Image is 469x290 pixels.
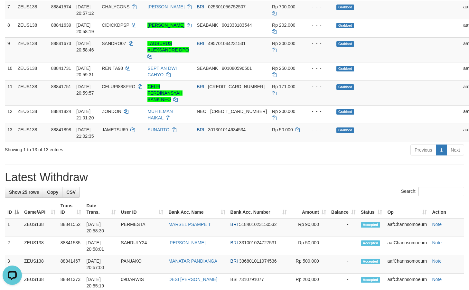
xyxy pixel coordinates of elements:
span: [DATE] 20:57:12 [76,4,94,16]
td: 88841535 [58,237,84,255]
span: Grabbed [336,66,354,71]
td: 13 [5,124,15,142]
span: BRI [197,4,204,9]
td: ZEUS138 [22,255,58,274]
span: 88841574 [51,4,71,9]
span: BRI [197,127,204,132]
span: Rp 50.000 [272,127,293,132]
a: Note [432,240,442,245]
td: PERMESTA [118,218,166,237]
a: LAUSURUS ALEXSANDRE DPO [147,41,189,52]
label: Search: [401,187,464,196]
span: Rp 202.000 [272,23,295,28]
span: BRI [230,222,238,227]
a: [PERSON_NAME] [147,4,184,9]
td: 3 [5,255,22,274]
td: - [329,255,358,274]
td: 11 [5,80,15,105]
span: [DATE] 21:01:20 [76,109,94,120]
td: ZEUS138 [15,105,49,124]
span: Rp 200.000 [272,109,295,114]
span: Copy 495701044231531 to clipboard [208,41,246,46]
span: 88841824 [51,109,71,114]
td: ZEUS138 [15,37,49,62]
span: 88841639 [51,23,71,28]
td: 2 [5,237,22,255]
th: Action [429,200,464,218]
td: ZEUS138 [15,80,49,105]
a: 1 [436,145,447,155]
td: ZEUS138 [15,1,49,19]
span: Copy 331001024727531 to clipboard [239,240,277,245]
th: User ID: activate to sort column ascending [118,200,166,218]
h1: Latest Withdraw [5,171,464,184]
div: - - - [307,4,331,10]
span: JAMETSU69 [102,127,128,132]
a: CSV [62,187,80,198]
span: 88841731 [51,66,71,71]
span: Copy 5859459214442567 to clipboard [210,109,267,114]
td: [DATE] 20:58:30 [84,218,118,237]
span: Accepted [361,259,380,264]
div: - - - [307,65,331,71]
a: MARSEL PSAMPE T [168,222,211,227]
a: DESI [PERSON_NAME] [168,277,217,282]
span: Grabbed [336,41,354,47]
th: Date Trans.: activate to sort column ascending [84,200,118,218]
div: - - - [307,126,331,133]
td: 88841552 [58,218,84,237]
span: Show 25 rows [9,190,39,195]
td: Rp 50,000 [289,237,329,255]
span: CELUPI888PRO [102,84,135,89]
td: 88841467 [58,255,84,274]
span: Grabbed [336,127,354,133]
span: Copy 901333183544 to clipboard [222,23,252,28]
span: CHALYCONS [102,4,129,9]
td: aafChannsomoeurn [385,237,429,255]
td: 10 [5,62,15,80]
span: [DATE] 20:59:57 [76,84,94,96]
td: 8 [5,19,15,37]
span: Rp 250.000 [272,66,295,71]
div: - - - [307,40,331,47]
div: - - - [307,22,331,28]
td: - [329,218,358,237]
span: Rp 300.000 [272,41,295,46]
button: Open LiveChat chat widget [3,3,22,22]
th: Bank Acc. Number: activate to sort column ascending [228,200,290,218]
td: [DATE] 20:57:00 [84,255,118,274]
td: aafChannsomoeurn [385,255,429,274]
span: ZORDON [102,109,121,114]
a: Next [446,145,464,155]
span: NEO [197,109,206,114]
a: [PERSON_NAME] [168,240,205,245]
a: MANATAR PANDIANGA [168,258,217,264]
th: Bank Acc. Name: activate to sort column ascending [166,200,228,218]
td: 1 [5,218,22,237]
span: Copy 336801011974536 to clipboard [239,258,277,264]
td: 12 [5,105,15,124]
span: Grabbed [336,5,354,10]
span: Accepted [361,277,380,283]
div: Showing 1 to 13 of 13 entries [5,144,191,153]
span: CSV [66,190,76,195]
th: Game/API: activate to sort column ascending [22,200,58,218]
span: 88841673 [51,41,71,46]
td: 7 [5,1,15,19]
span: Copy 518401023150532 to clipboard [239,222,277,227]
td: ZEUS138 [22,237,58,255]
th: Trans ID: activate to sort column ascending [58,200,84,218]
a: Show 25 rows [5,187,43,198]
td: SAHRULY24 [118,237,166,255]
td: Rp 90,000 [289,218,329,237]
span: BRI [197,41,204,46]
th: Amount: activate to sort column ascending [289,200,329,218]
span: Rp 700.000 [272,4,295,9]
a: Note [432,277,442,282]
span: Copy 901080596501 to clipboard [222,66,252,71]
a: CELFI FERDINANSYAH BANK NEO [147,84,183,102]
input: Search: [418,187,464,196]
span: Copy 301301014634534 to clipboard [208,127,246,132]
div: - - - [307,83,331,90]
a: Note [432,258,442,264]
